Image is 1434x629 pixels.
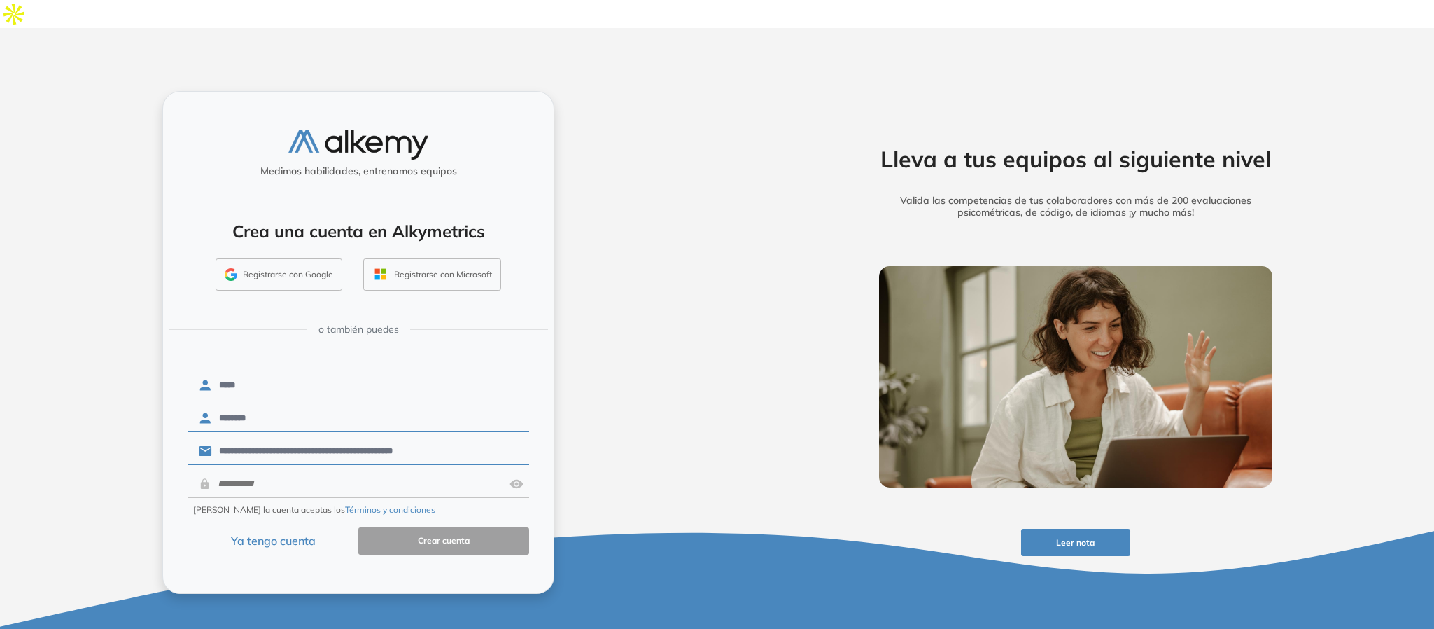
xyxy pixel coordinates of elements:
span: [PERSON_NAME] la cuenta aceptas los [193,504,435,516]
span: o también puedes [318,322,399,337]
h5: Valida las competencias de tus colaboradores con más de 200 evaluaciones psicométricas, de código... [857,195,1294,219]
button: Crear cuenta [358,527,529,555]
h4: Crea una cuenta en Alkymetrics [181,221,535,242]
div: Widget de chat [1183,467,1434,629]
iframe: Chat Widget [1183,467,1434,629]
button: Ya tengo cuenta [188,527,358,555]
button: Leer nota [1021,529,1130,556]
button: Términos y condiciones [345,504,435,516]
img: GMAIL_ICON [225,268,237,281]
h2: Lleva a tus equipos al siguiente nivel [857,146,1294,172]
h5: Medimos habilidades, entrenamos equipos [169,165,548,177]
button: Registrarse con Microsoft [363,258,501,291]
img: logo-alkemy [288,130,428,159]
img: OUTLOOK_ICON [372,266,388,282]
img: img-more-info [879,266,1272,488]
img: asd [509,471,523,497]
button: Registrarse con Google [216,258,342,291]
